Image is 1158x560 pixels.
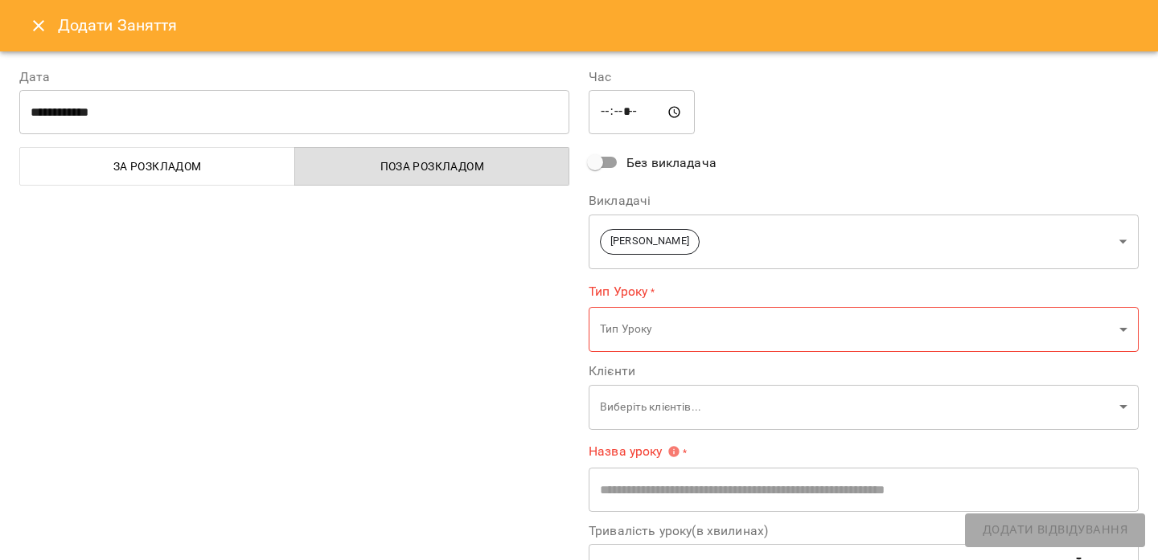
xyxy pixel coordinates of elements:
[19,147,295,186] button: За розкладом
[58,13,1139,38] h6: Додати Заняття
[589,307,1139,353] div: Тип Уроку
[601,234,699,249] span: [PERSON_NAME]
[600,321,1113,337] p: Тип Уроку
[19,71,569,84] label: Дата
[589,214,1139,269] div: [PERSON_NAME]
[589,194,1139,207] label: Викладачі
[294,147,570,186] button: Поза розкладом
[19,6,58,45] button: Close
[626,153,717,173] span: Без викладача
[667,445,680,458] svg: Вкажіть назву уроку або виберіть клієнтів
[589,282,1139,300] label: Тип Уроку
[30,157,285,176] span: За розкладом
[589,445,680,458] span: Назва уроку
[589,365,1139,378] label: Клієнти
[305,157,561,176] span: Поза розкладом
[589,384,1139,430] div: Виберіть клієнтів...
[589,525,1139,538] label: Тривалість уроку(в хвилинах)
[589,71,1139,84] label: Час
[600,399,1113,415] p: Виберіть клієнтів...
